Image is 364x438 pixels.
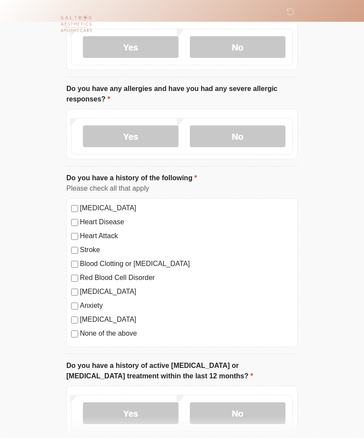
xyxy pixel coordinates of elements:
[71,289,78,296] input: [MEDICAL_DATA]
[66,361,298,381] label: Do you have a history of active [MEDICAL_DATA] or [MEDICAL_DATA] treatment within the last 12 mon...
[83,125,179,147] label: Yes
[71,247,78,254] input: Stroke
[66,84,298,104] label: Do you have any allergies and have you had any severe allergic responses?
[80,203,293,213] label: [MEDICAL_DATA]
[190,125,285,147] label: No
[71,275,78,282] input: Red Blood Cell Disorder
[80,314,293,325] label: [MEDICAL_DATA]
[71,233,78,240] input: Heart Attack
[80,300,293,311] label: Anxiety
[71,219,78,226] input: Heart Disease
[83,402,179,424] label: Yes
[80,286,293,297] label: [MEDICAL_DATA]
[66,183,298,194] div: Please check all that apply
[71,317,78,323] input: [MEDICAL_DATA]
[80,245,293,255] label: Stroke
[80,259,293,269] label: Blood Clotting or [MEDICAL_DATA]
[80,328,293,339] label: None of the above
[80,273,293,283] label: Red Blood Cell Disorder
[71,205,78,212] input: [MEDICAL_DATA]
[71,303,78,310] input: Anxiety
[71,330,78,337] input: None of the above
[58,7,95,44] img: Saltbox Aesthetics Logo
[80,231,293,241] label: Heart Attack
[66,173,197,183] label: Do you have a history of the following
[80,217,293,227] label: Heart Disease
[71,261,78,268] input: Blood Clotting or [MEDICAL_DATA]
[190,402,285,424] label: No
